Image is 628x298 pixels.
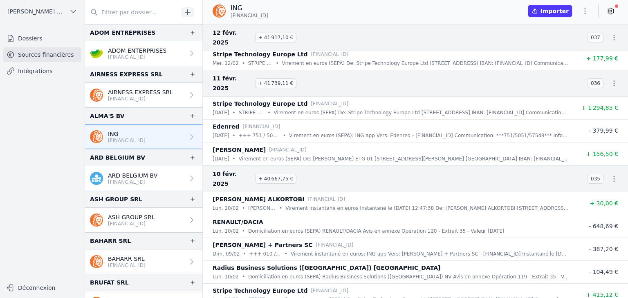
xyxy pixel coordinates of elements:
[213,4,226,18] img: ing.png
[242,59,245,67] div: •
[274,109,569,117] p: Virement en euros (SEPA) De: Stripe Technology Europe Ltd [STREET_ADDRESS] IBAN: [FINANCIAL_ID] C...
[90,255,103,268] img: ing.png
[248,204,276,212] p: [PERSON_NAME] pull coffee
[233,109,235,117] div: •
[85,208,202,232] a: ASH GROUP SRL [FINANCIAL_ID]
[233,131,235,140] div: •
[3,5,81,18] button: [PERSON_NAME] ET PARTNERS SRL
[85,249,202,274] a: BAHARR SRL [FINANCIAL_ID]
[231,12,268,19] span: [FINANCIAL_ID]
[231,3,268,13] p: ING
[213,227,239,235] p: lun. 10/02
[528,5,572,17] button: Importer
[213,49,307,59] p: Stripe Technology Europe Ltd
[90,153,145,162] div: ARD BELGIUM BV
[586,151,618,157] span: + 156,50 €
[239,109,265,117] p: STRIPE B2Z5Z5
[213,204,239,212] p: lun. 10/02
[108,262,146,269] p: [FINANCIAL_ID]
[285,204,569,212] p: Virement instantané en euros Instantané le [DATE] 12:47:38 De: [PERSON_NAME] ALKORTOBI [STREET_AD...
[3,47,81,62] a: Sources financières
[90,194,142,204] div: ASH GROUP SRL
[85,166,202,191] a: ARD BELGIUM BV [FINANCIAL_ID]
[307,195,345,203] p: [FINANCIAL_ID]
[589,223,618,229] span: - 648,69 €
[242,204,245,212] div: •
[590,200,618,207] span: + 30,00 €
[242,227,245,235] div: •
[239,131,280,140] p: +++ 751 / 5051 / 57549 +++
[108,137,146,144] p: [FINANCIAL_ID]
[276,59,278,67] div: •
[108,220,155,227] p: [FINANCIAL_ID]
[588,33,603,42] span: 037
[213,286,307,296] p: Stripe Technology Europe Ltd
[586,291,618,298] span: + 415,12 €
[255,78,296,88] span: + 41 739,11 €
[242,273,245,281] div: •
[213,250,240,258] p: dim. 09/02
[311,287,348,295] p: [FINANCIAL_ID]
[213,122,239,131] p: Edenred
[213,28,252,47] span: 12 févr. 2025
[85,83,202,107] a: AIRNESS EXPRESS SRL [FINANCIAL_ID]
[285,250,287,258] div: •
[90,89,103,102] img: ing.png
[581,105,618,111] span: + 1 294,85 €
[85,5,178,20] input: Filtrer par dossier...
[213,240,313,250] p: [PERSON_NAME] + Partners SC
[7,7,66,16] span: [PERSON_NAME] ET PARTNERS SRL
[243,250,246,258] div: •
[233,155,235,163] div: •
[248,227,504,235] p: Domiciliation en euros (SEPA) RENAULT/DACIA Avis en annexe Opération 120 - Extrait 35 - Valeur [D...
[213,263,440,273] p: Radius Business Solutions ([GEOGRAPHIC_DATA]) [GEOGRAPHIC_DATA]
[316,241,354,249] p: [FINANCIAL_ID]
[213,145,266,155] p: [PERSON_NAME]
[311,100,348,108] p: [FINANCIAL_ID]
[589,269,618,275] span: - 104,49 €
[213,217,263,227] p: RENAULT/DACIA
[248,273,569,281] p: Domiciliation en euros (SEPA) Radius Business Solutions ([GEOGRAPHIC_DATA]) NV Avis en annexe Opé...
[108,47,166,55] p: ADOM ENTERPRISES
[90,111,125,121] div: ALMA'S BV
[90,278,129,287] div: BRUFAT SRL
[90,47,103,60] img: crelan.png
[3,31,81,46] a: Dossiers
[242,122,280,131] p: [FINANCIAL_ID]
[90,236,131,246] div: BAHARR SRL
[279,204,282,212] div: •
[90,28,155,38] div: ADOM ENTREPRISES
[269,146,307,154] p: [FINANCIAL_ID]
[108,130,146,138] p: ING
[108,54,166,60] p: [FINANCIAL_ID]
[108,179,157,185] p: [FINANCIAL_ID]
[108,255,146,263] p: BAHARR SRL
[282,59,569,67] p: Virement en euros (SEPA) De: Stripe Technology Europe Ltd [STREET_ADDRESS] IBAN: [FINANCIAL_ID] C...
[249,250,281,258] p: +++ 010 / 0109 / 37641 +++
[213,59,239,67] p: mer. 12/02
[255,174,296,184] span: + 40 667,75 €
[213,99,307,109] p: Stripe Technology Europe Ltd
[213,73,252,93] span: 11 févr. 2025
[85,41,202,66] a: ADOM ENTERPRISES [FINANCIAL_ID]
[108,171,157,180] p: ARD BELGIUM BV
[213,109,229,117] p: [DATE]
[589,127,618,134] span: - 379,99 €
[108,96,173,102] p: [FINANCIAL_ID]
[213,155,229,163] p: [DATE]
[108,88,173,96] p: AIRNESS EXPRESS SRL
[3,281,81,294] button: Déconnexion
[85,125,202,149] a: ING [FINANCIAL_ID]
[213,169,252,189] span: 10 févr. 2025
[588,174,603,184] span: 035
[213,131,229,140] p: [DATE]
[586,55,618,62] span: + 177,99 €
[3,64,81,78] a: Intégrations
[255,33,296,42] span: + 41 917,10 €
[239,155,569,163] p: Virement en euros (SEPA) De: [PERSON_NAME] ETG 01 [STREET_ADDRESS][PERSON_NAME] [GEOGRAPHIC_DATA]...
[248,59,273,67] p: STRIPE V2P0L6
[283,131,286,140] div: •
[311,50,348,58] p: [FINANCIAL_ID]
[589,246,618,252] span: - 387,20 €
[90,69,163,79] div: AIRNESS EXPRESS SRL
